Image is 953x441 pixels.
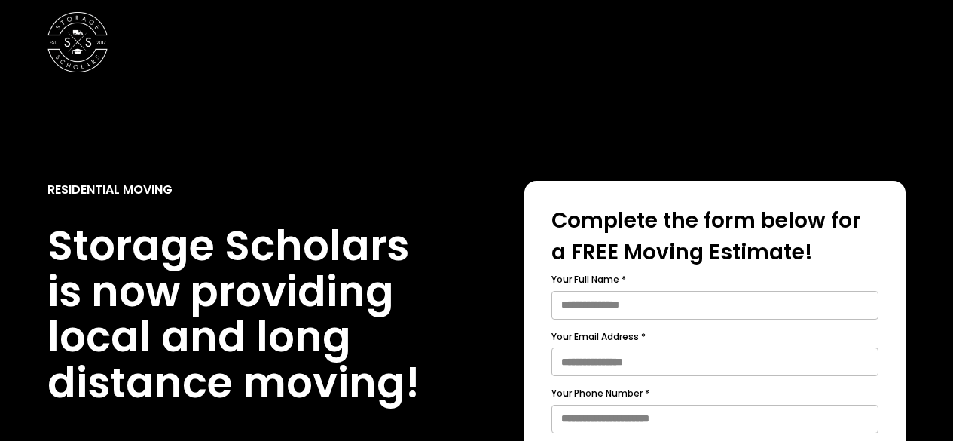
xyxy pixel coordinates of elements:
[551,385,878,402] label: Your Phone Number *
[551,271,878,288] label: Your Full Name *
[47,223,429,406] h1: Storage Scholars is now providing local and long distance moving!
[551,205,878,268] div: Complete the form below for a FREE Moving Estimate!
[47,12,108,72] img: Storage Scholars main logo
[551,329,878,345] label: Your Email Address *
[47,181,173,199] div: Residential Moving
